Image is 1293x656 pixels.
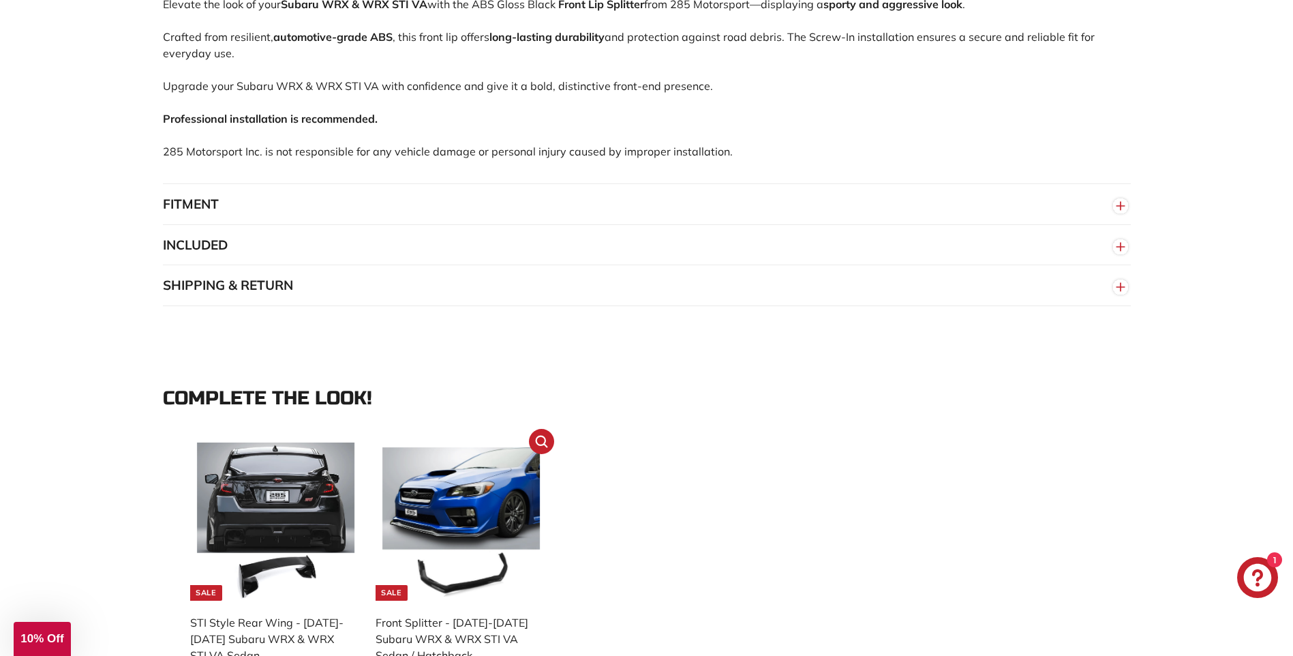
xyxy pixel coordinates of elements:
div: Complete the look! [163,388,1131,409]
strong: automotive-grade ABS [273,30,393,44]
span: 10% Off [20,632,63,645]
div: Sale [190,585,222,601]
strong: long-lasting durability [489,30,605,44]
strong: Professional installation is recommended. [163,112,378,125]
button: FITMENT [163,184,1131,225]
div: Sale [376,585,407,601]
button: SHIPPING & RETURN [163,265,1131,306]
inbox-online-store-chat: Shopify online store chat [1233,557,1282,601]
button: INCLUDED [163,225,1131,266]
div: 10% Off [14,622,71,656]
